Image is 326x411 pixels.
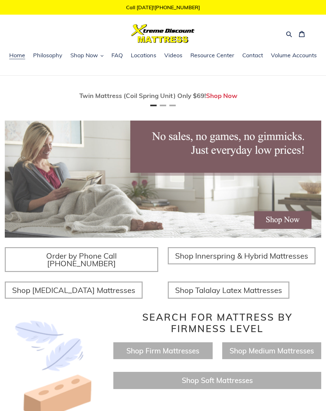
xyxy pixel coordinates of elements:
span: Home [9,52,25,59]
span: Contact [242,52,263,59]
span: Philosophy [33,52,62,59]
img: herobannermay2022-1652879215306_1200x.jpg [5,121,321,238]
button: Shop Now [67,51,107,60]
a: Order by Phone Call [PHONE_NUMBER] [5,247,158,272]
a: Shop Firm Mattresses [126,346,199,355]
a: Contact [239,51,266,60]
button: Page 3 [169,105,176,106]
span: Shop Innerspring & Hybrid Mattresses [175,251,308,261]
span: Shop Now [70,52,98,59]
img: Xtreme Discount Mattress [131,24,195,43]
a: Shop Now [206,92,237,100]
span: Volume Accounts [271,52,317,59]
span: Resource Center [190,52,234,59]
span: Shop Talalay Latex Mattresses [175,285,282,295]
button: Page 1 [150,105,157,106]
span: FAQ [111,52,123,59]
button: Page 2 [160,105,166,106]
a: Shop Talalay Latex Mattresses [168,282,289,299]
a: Home [6,51,28,60]
a: Philosophy [30,51,66,60]
a: Shop [MEDICAL_DATA] Mattresses [5,282,143,299]
span: Videos [164,52,182,59]
a: Resource Center [187,51,237,60]
a: Shop Soft Mattresses [182,376,253,385]
a: Shop Innerspring & Hybrid Mattresses [168,247,315,264]
a: Volume Accounts [268,51,320,60]
a: Shop Medium Mattresses [230,346,314,355]
span: Order by Phone Call [PHONE_NUMBER] [46,251,117,268]
a: FAQ [108,51,126,60]
span: Search for Mattress by Firmness Level [142,311,293,335]
span: Twin Mattress (Coil Spring Unit) Only $69! [79,92,206,100]
span: Shop [MEDICAL_DATA] Mattresses [12,285,135,295]
a: Locations [128,51,159,60]
a: Videos [161,51,186,60]
a: [PHONE_NUMBER] [154,4,200,10]
span: Locations [131,52,156,59]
